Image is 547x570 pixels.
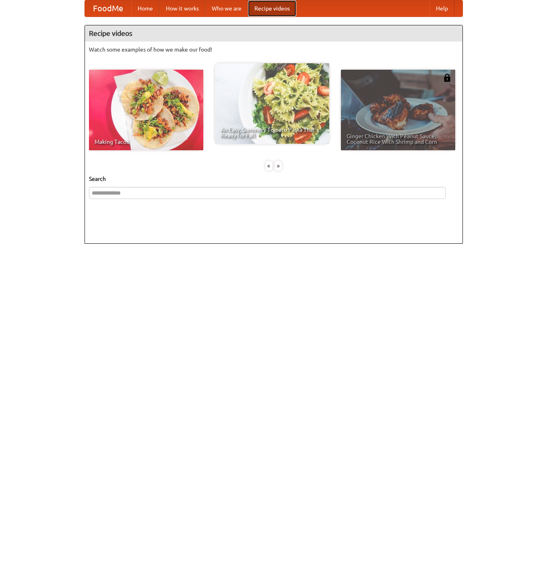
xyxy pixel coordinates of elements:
a: Who we are [205,0,248,17]
a: Recipe videos [248,0,296,17]
p: Watch some examples of how we make our food! [89,46,458,54]
h5: Search [89,175,458,183]
a: Home [131,0,159,17]
a: FoodMe [85,0,131,17]
span: Making Tacos [95,139,198,145]
a: How it works [159,0,205,17]
div: « [265,161,272,171]
div: » [275,161,282,171]
a: Making Tacos [89,70,203,150]
a: Help [429,0,454,17]
span: An Easy, Summery Tomato Pasta That's Ready for Fall [221,127,324,138]
img: 483408.png [443,74,451,82]
h4: Recipe videos [85,25,462,41]
a: An Easy, Summery Tomato Pasta That's Ready for Fall [215,63,329,144]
